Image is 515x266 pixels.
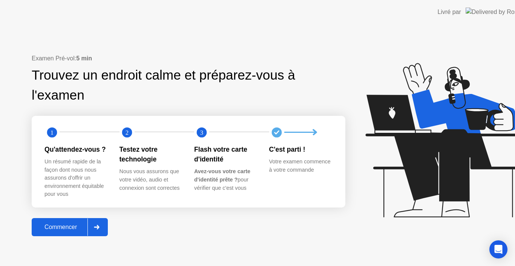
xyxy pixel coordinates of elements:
div: Qu'attendez-vous ? [44,145,107,154]
div: Trouvez un endroit calme et préparez-vous à l'examen [32,65,297,105]
text: 1 [51,129,54,136]
div: Testez votre technologie [120,145,182,165]
div: Un résumé rapide de la façon dont nous nous assurons d'offrir un environnement équitable pour vous [44,158,107,198]
div: Nous vous assurons que votre vidéo, audio et connexion sont correctes [120,168,182,192]
b: Avez-vous votre carte d'identité prête ? [194,168,250,183]
div: Commencer [34,224,87,231]
div: C'est parti ! [269,145,332,154]
div: Votre examen commence à votre commande [269,158,332,174]
text: 2 [125,129,128,136]
div: pour vérifier que c'est vous [194,168,257,192]
div: Flash votre carte d'identité [194,145,257,165]
text: 3 [200,129,203,136]
div: Livré par [438,8,461,17]
button: Commencer [32,218,108,236]
div: Examen Pré-vol: [32,54,345,63]
div: Open Intercom Messenger [489,240,507,258]
b: 5 min [76,55,92,62]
